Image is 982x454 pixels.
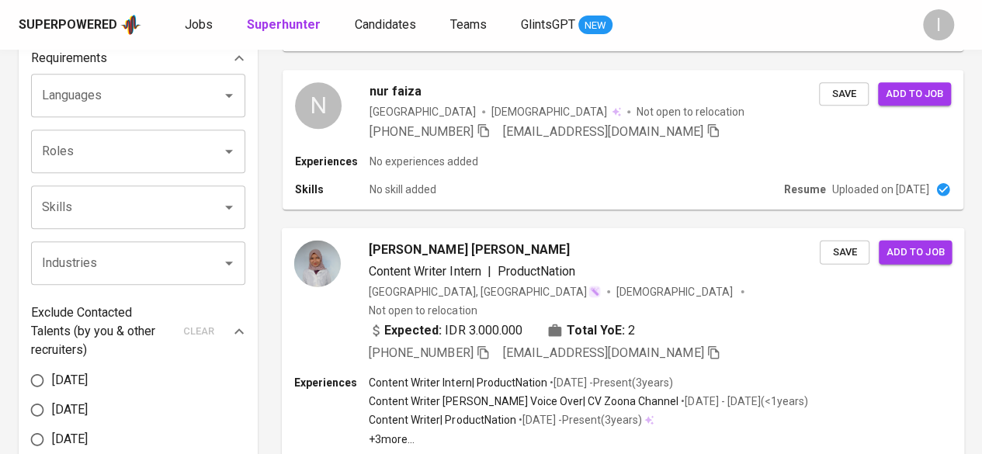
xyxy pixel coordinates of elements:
button: Add to job [879,240,952,264]
span: Save [827,85,861,103]
a: Superhunter [247,16,324,35]
span: [EMAIL_ADDRESS][DOMAIN_NAME] [503,345,704,360]
p: Experiences [294,375,369,390]
span: nur faiza [370,82,422,101]
button: Add to job [878,82,951,106]
p: No experiences added [370,154,478,169]
div: Superpowered [19,16,117,34]
p: Content Writer Intern | ProductNation [369,375,547,390]
span: [PHONE_NUMBER] [369,345,473,360]
span: GlintsGPT [521,17,575,32]
div: Requirements [31,43,245,74]
img: app logo [120,13,141,36]
p: • [DATE] - [DATE] ( <1 years ) [678,393,807,409]
div: [GEOGRAPHIC_DATA] [370,104,476,120]
span: [DEMOGRAPHIC_DATA] [616,283,734,299]
span: Save [828,243,862,261]
div: IDR 3.000.000 [369,321,522,339]
button: Open [218,196,240,218]
span: NEW [578,18,612,33]
p: Content Writer [PERSON_NAME] Voice Over | CV Zoona Channel [369,393,678,409]
div: N [295,82,342,129]
span: [DATE] [52,371,88,390]
p: Content Writer | ProductNation [369,412,516,428]
span: 2 [628,321,635,339]
img: ca60a55d4ce20187b052aa4e292a8ae9.jpg [294,240,341,286]
p: Skills [295,182,370,197]
p: Requirements [31,49,107,68]
b: Expected: [384,321,442,339]
p: +3 more ... [369,431,808,446]
span: [DATE] [52,400,88,419]
p: • [DATE] - Present ( 3 years ) [547,375,673,390]
span: ProductNation [498,263,575,278]
div: [GEOGRAPHIC_DATA], [GEOGRAPHIC_DATA] [369,283,601,299]
p: Uploaded on [DATE] [832,182,929,197]
span: [PERSON_NAME] [PERSON_NAME] [369,240,570,258]
span: [PHONE_NUMBER] [370,124,474,139]
img: magic_wand.svg [588,285,601,297]
button: Save [820,240,869,264]
b: Total YoE: [567,321,625,339]
span: Teams [450,17,487,32]
div: I [923,9,954,40]
span: [DATE] [52,430,88,449]
button: Open [218,140,240,162]
a: GlintsGPT NEW [521,16,612,35]
span: | [487,262,491,280]
p: • [DATE] - Present ( 3 years ) [516,412,642,428]
span: Jobs [185,17,213,32]
p: Experiences [295,154,370,169]
p: Resume [784,182,826,197]
span: [DEMOGRAPHIC_DATA] [491,104,609,120]
p: Exclude Contacted Talents (by you & other recruiters) [31,303,174,359]
a: Nnur faiza[GEOGRAPHIC_DATA][DEMOGRAPHIC_DATA] Not open to relocation[PHONE_NUMBER] [EMAIL_ADDRESS... [283,70,963,210]
span: Add to job [887,243,944,261]
span: Candidates [355,17,416,32]
span: Content Writer Intern [369,263,481,278]
a: Jobs [185,16,216,35]
p: Not open to relocation [637,104,744,120]
button: Save [819,82,869,106]
b: Superhunter [247,17,321,32]
p: Not open to relocation [369,302,477,317]
button: Open [218,85,240,106]
span: [EMAIL_ADDRESS][DOMAIN_NAME] [503,124,703,139]
a: Superpoweredapp logo [19,13,141,36]
span: Add to job [886,85,943,103]
p: No skill added [370,182,436,197]
button: Open [218,252,240,274]
a: Teams [450,16,490,35]
div: Exclude Contacted Talents (by you & other recruiters)clear [31,303,245,359]
a: Candidates [355,16,419,35]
